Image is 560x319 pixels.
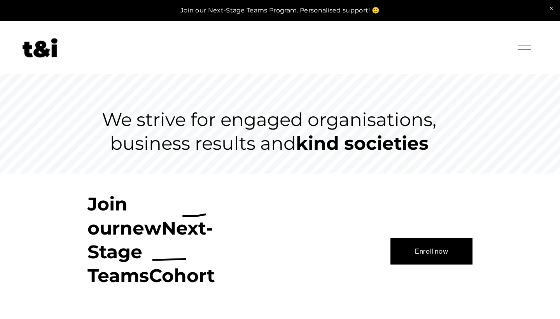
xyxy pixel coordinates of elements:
[87,108,451,155] h3: We strive for engaged organisations, business results and
[87,217,213,287] strong: Next-Stage Teams
[149,264,215,287] strong: Cohort
[390,238,473,265] a: Enroll now
[87,193,133,239] strong: Join our
[120,217,161,239] strong: new
[23,38,58,58] img: Future of Work Experts
[296,132,429,154] strong: kind societies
